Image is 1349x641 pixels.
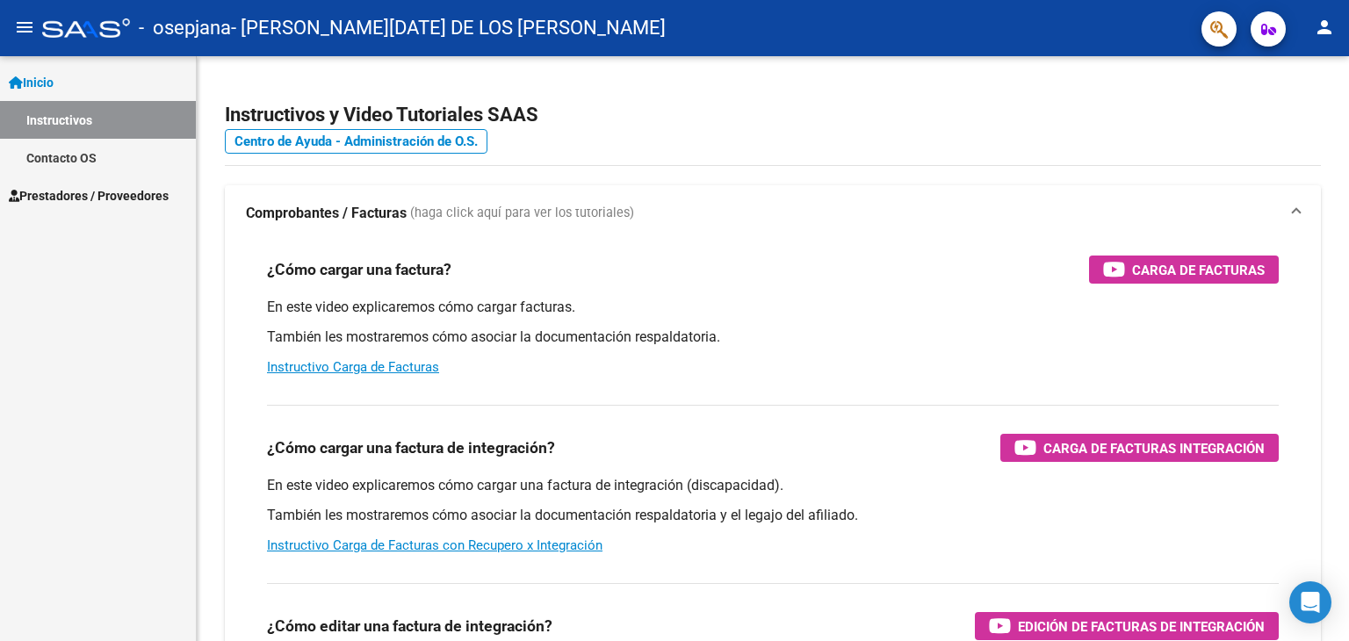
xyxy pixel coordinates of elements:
span: (haga click aquí para ver los tutoriales) [410,204,634,223]
p: En este video explicaremos cómo cargar una factura de integración (discapacidad). [267,476,1279,495]
a: Instructivo Carga de Facturas [267,359,439,375]
h3: ¿Cómo cargar una factura? [267,257,451,282]
span: - [PERSON_NAME][DATE] DE LOS [PERSON_NAME] [231,9,666,47]
strong: Comprobantes / Facturas [246,204,407,223]
span: Carga de Facturas [1132,259,1265,281]
a: Instructivo Carga de Facturas con Recupero x Integración [267,537,602,553]
h2: Instructivos y Video Tutoriales SAAS [225,98,1321,132]
span: - osepjana [139,9,231,47]
div: Open Intercom Messenger [1289,581,1331,623]
mat-expansion-panel-header: Comprobantes / Facturas (haga click aquí para ver los tutoriales) [225,185,1321,241]
p: También les mostraremos cómo asociar la documentación respaldatoria. [267,328,1279,347]
p: En este video explicaremos cómo cargar facturas. [267,298,1279,317]
button: Carga de Facturas [1089,256,1279,284]
span: Inicio [9,73,54,92]
p: También les mostraremos cómo asociar la documentación respaldatoria y el legajo del afiliado. [267,506,1279,525]
mat-icon: menu [14,17,35,38]
a: Centro de Ayuda - Administración de O.S. [225,129,487,154]
span: Carga de Facturas Integración [1043,437,1265,459]
mat-icon: person [1314,17,1335,38]
button: Carga de Facturas Integración [1000,434,1279,462]
span: Edición de Facturas de integración [1018,616,1265,637]
h3: ¿Cómo cargar una factura de integración? [267,436,555,460]
button: Edición de Facturas de integración [975,612,1279,640]
h3: ¿Cómo editar una factura de integración? [267,614,552,638]
span: Prestadores / Proveedores [9,186,169,205]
